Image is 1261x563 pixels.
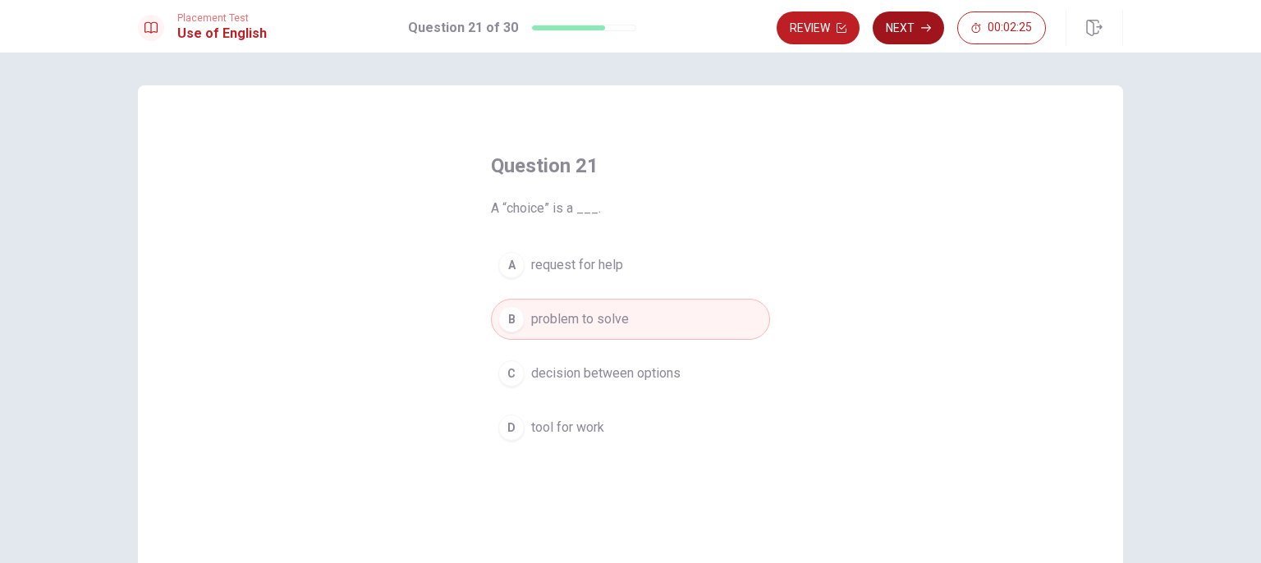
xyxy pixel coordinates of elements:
div: C [498,360,525,387]
h1: Question 21 of 30 [408,18,518,38]
button: Cdecision between options [491,353,770,394]
span: decision between options [531,364,681,383]
span: Placement Test [177,12,267,24]
button: Review [777,11,860,44]
span: 00:02:25 [988,21,1032,34]
h4: Question 21 [491,153,770,179]
div: A [498,252,525,278]
span: problem to solve [531,309,629,329]
div: B [498,306,525,332]
span: request for help [531,255,623,275]
span: tool for work [531,418,604,437]
button: Next [873,11,944,44]
button: Arequest for help [491,245,770,286]
button: Bproblem to solve [491,299,770,340]
span: A “choice” is a ___. [491,199,770,218]
div: D [498,414,525,441]
button: 00:02:25 [957,11,1046,44]
h1: Use of English [177,24,267,43]
button: Dtool for work [491,407,770,448]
